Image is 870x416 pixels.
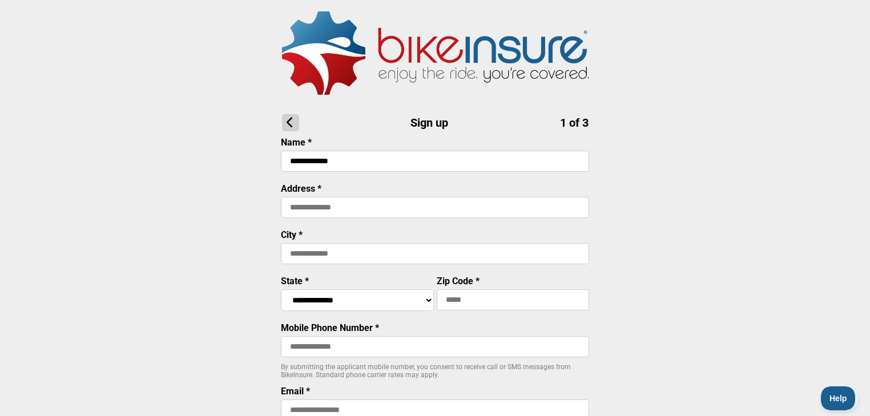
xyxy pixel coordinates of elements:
label: Name * [281,137,312,148]
label: Address * [281,183,321,194]
p: By submitting the applicant mobile number, you consent to receive call or SMS messages from BikeI... [281,363,589,379]
label: State * [281,276,309,286]
label: Zip Code * [437,276,480,286]
span: 1 of 3 [560,116,589,130]
label: Email * [281,386,310,397]
label: City * [281,229,303,240]
label: Mobile Phone Number * [281,322,379,333]
h1: Sign up [282,114,589,131]
iframe: Toggle Customer Support [821,386,859,410]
